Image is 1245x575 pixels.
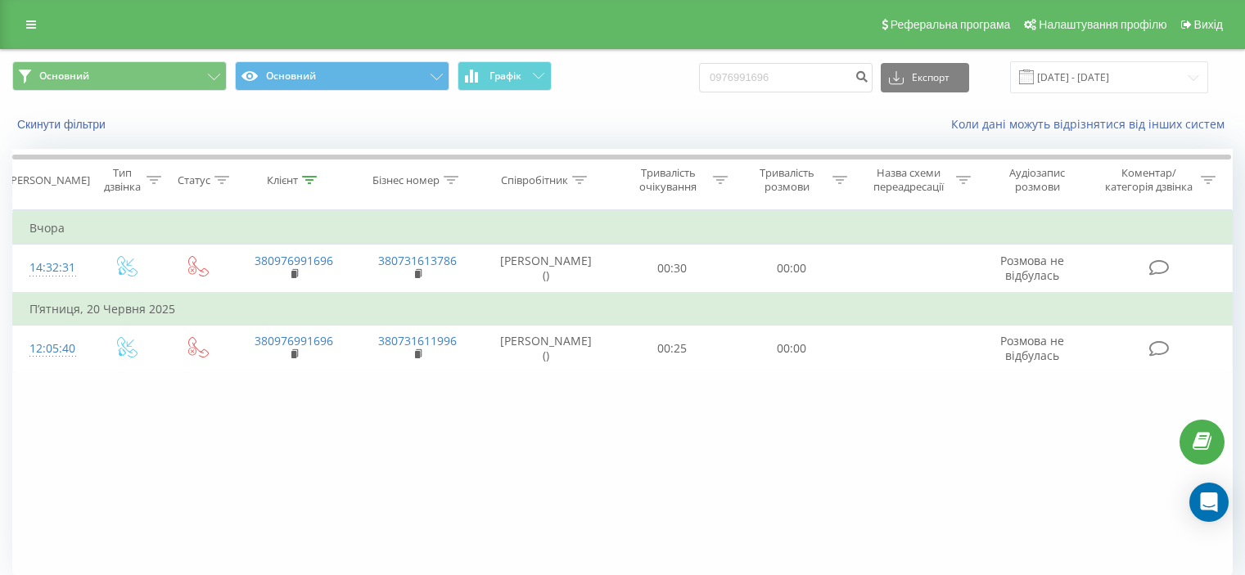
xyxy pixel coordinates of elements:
[39,70,89,83] span: Основний
[378,333,457,348] a: 380731611996
[29,252,73,284] div: 14:32:31
[732,245,850,293] td: 00:00
[747,166,828,194] div: Тривалість розмови
[951,116,1233,132] a: Коли дані можуть відрізнятися вiд інших систем
[489,70,521,82] span: Графік
[613,325,732,372] td: 00:25
[12,61,227,91] button: Основний
[378,253,457,268] a: 380731613786
[458,61,552,91] button: Графік
[7,173,90,187] div: [PERSON_NAME]
[29,333,73,365] div: 12:05:40
[12,117,114,132] button: Скинути фільтри
[480,325,613,372] td: [PERSON_NAME] ()
[255,333,333,348] a: 380976991696
[103,166,142,194] div: Тип дзвінка
[255,253,333,268] a: 380976991696
[1189,483,1229,522] div: Open Intercom Messenger
[480,245,613,293] td: [PERSON_NAME] ()
[501,173,568,187] div: Співробітник
[866,166,952,194] div: Назва схеми переадресації
[235,61,449,91] button: Основний
[990,166,1085,194] div: Аудіозапис розмови
[1194,18,1223,31] span: Вихід
[891,18,1011,31] span: Реферальна програма
[699,63,873,92] input: Пошук за номером
[881,63,969,92] button: Експорт
[1101,166,1197,194] div: Коментар/категорія дзвінка
[628,166,710,194] div: Тривалість очікування
[1000,253,1064,283] span: Розмова не відбулась
[1039,18,1166,31] span: Налаштування профілю
[372,173,440,187] div: Бізнес номер
[1000,333,1064,363] span: Розмова не відбулась
[613,245,732,293] td: 00:30
[732,325,850,372] td: 00:00
[13,212,1233,245] td: Вчора
[178,173,210,187] div: Статус
[267,173,298,187] div: Клієнт
[13,293,1233,326] td: П’ятниця, 20 Червня 2025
